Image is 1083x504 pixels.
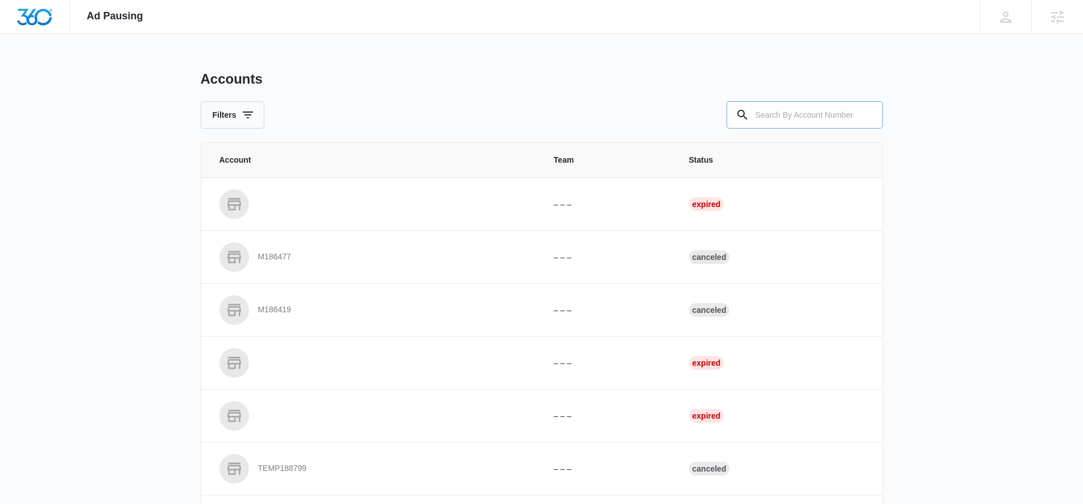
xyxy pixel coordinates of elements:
[689,154,864,166] span: Status
[219,454,526,484] a: TEMP188799
[258,463,307,474] p: TEMP188799
[689,250,730,264] div: Canceled
[554,463,662,475] p: – – –
[258,304,291,316] p: M186419
[87,10,143,22] span: Ad Pausing
[219,154,526,166] span: Account
[554,304,662,316] p: – – –
[219,242,526,272] a: M186477
[554,357,662,369] p: – – –
[554,199,662,210] p: – – –
[554,410,662,422] p: – – –
[258,251,291,263] p: M186477
[689,462,730,476] div: Canceled
[554,154,662,166] span: Team
[689,356,724,370] div: Expired
[727,101,883,129] input: Search By Account Number
[689,197,724,211] div: Expired
[219,295,526,325] a: M186419
[201,101,264,129] button: Filters
[201,71,263,88] h1: Accounts
[554,251,662,263] p: – – –
[689,409,724,423] div: Expired
[689,303,730,317] div: Canceled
